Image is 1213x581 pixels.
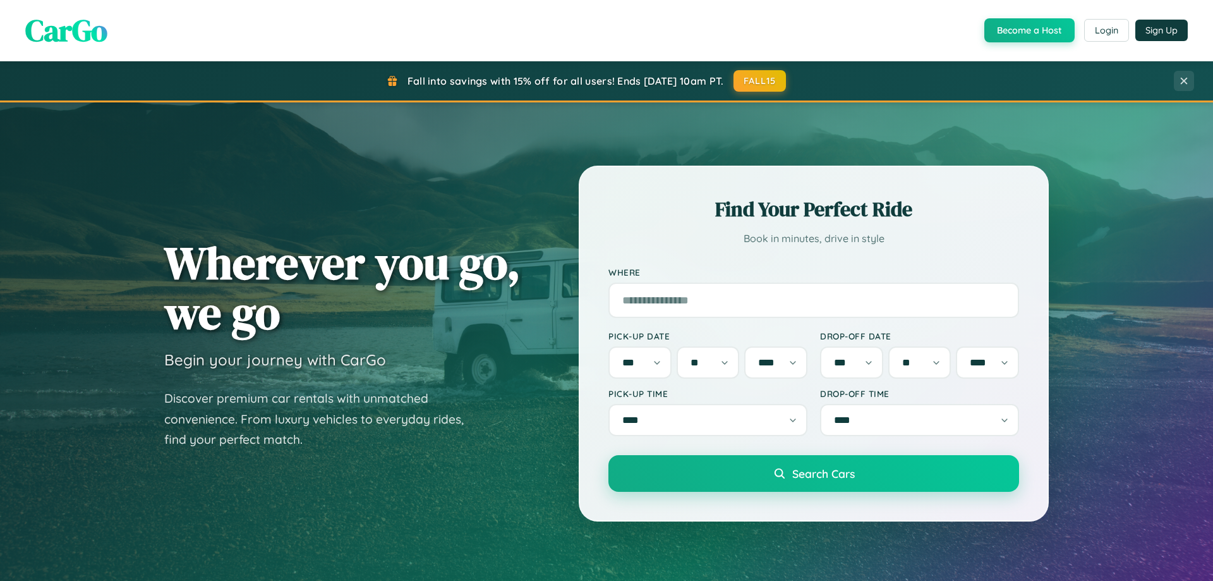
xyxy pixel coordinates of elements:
button: Become a Host [984,18,1075,42]
button: Login [1084,19,1129,42]
button: Sign Up [1135,20,1188,41]
p: Discover premium car rentals with unmatched convenience. From luxury vehicles to everyday rides, ... [164,388,480,450]
button: Search Cars [608,455,1019,492]
p: Book in minutes, drive in style [608,229,1019,248]
label: Where [608,267,1019,278]
label: Drop-off Date [820,331,1019,341]
h2: Find Your Perfect Ride [608,195,1019,223]
label: Pick-up Time [608,388,807,399]
h1: Wherever you go, we go [164,238,521,338]
label: Drop-off Time [820,388,1019,399]
span: CarGo [25,9,107,51]
h3: Begin your journey with CarGo [164,350,386,369]
label: Pick-up Date [608,331,807,341]
button: FALL15 [733,70,787,92]
span: Search Cars [792,467,855,480]
span: Fall into savings with 15% off for all users! Ends [DATE] 10am PT. [407,75,724,87]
